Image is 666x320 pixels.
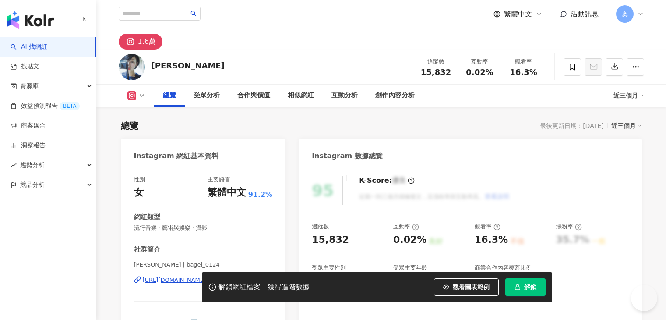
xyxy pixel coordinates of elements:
button: 解鎖 [505,278,546,296]
div: 互動率 [463,57,497,66]
div: 創作內容分析 [375,90,415,101]
span: 奧 [622,9,628,19]
div: 相似網紅 [288,90,314,101]
span: 91.2% [248,190,273,199]
a: 洞察報告 [11,141,46,150]
div: 近三個月 [611,120,642,132]
div: 主要語言 [208,176,230,184]
div: 解鎖網紅檔案，獲得進階數據 [218,283,310,292]
div: 互動率 [393,223,419,231]
a: 找貼文 [11,62,39,71]
span: 資源庫 [20,76,39,96]
div: K-Score : [359,176,415,185]
div: 追蹤數 [312,223,329,231]
span: search [190,11,197,17]
span: 0.02% [466,68,493,77]
div: 繁體中文 [208,186,246,199]
div: 16.3% [475,233,508,247]
div: 觀看率 [507,57,540,66]
div: 近三個月 [613,89,644,103]
span: 流行音樂 · 藝術與娛樂 · 攝影 [134,224,273,232]
span: rise [11,162,17,168]
span: 活動訊息 [571,10,599,18]
a: 商案媒合 [11,121,46,130]
div: 追蹤數 [419,57,453,66]
span: 16.3% [510,68,537,77]
div: 性別 [134,176,145,184]
div: 觀看率 [475,223,500,231]
div: 最後更新日期：[DATE] [540,122,603,129]
div: 0.02% [393,233,426,247]
div: 互動分析 [331,90,358,101]
a: 效益預測報告BETA [11,102,80,110]
div: 女 [134,186,144,199]
img: KOL Avatar [119,54,145,80]
div: 總覽 [163,90,176,101]
span: 繁體中文 [504,9,532,19]
span: 趨勢分析 [20,155,45,175]
div: 總覽 [121,120,138,132]
span: 觀看圖表範例 [453,284,490,291]
a: searchAI 找網紅 [11,43,47,51]
div: 1.6萬 [138,36,156,48]
span: 15,832 [421,68,451,77]
div: 社群簡介 [134,245,160,254]
div: Instagram 數據總覽 [312,151,383,161]
button: 觀看圖表範例 [434,278,499,296]
span: [PERSON_NAME] | bagel_0124 [134,261,273,269]
button: 1.6萬 [119,34,162,50]
div: Instagram 網紅基本資料 [134,151,219,161]
img: logo [7,11,54,29]
div: 受眾分析 [194,90,220,101]
div: 受眾主要年齡 [393,264,427,272]
div: 受眾主要性別 [312,264,346,272]
div: 網紅類型 [134,213,160,222]
span: 競品分析 [20,175,45,195]
div: 漲粉率 [556,223,582,231]
div: [PERSON_NAME] [152,60,225,71]
div: 商業合作內容覆蓋比例 [475,264,532,272]
span: 解鎖 [524,284,536,291]
div: 合作與價值 [237,90,270,101]
div: 15,832 [312,233,349,247]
